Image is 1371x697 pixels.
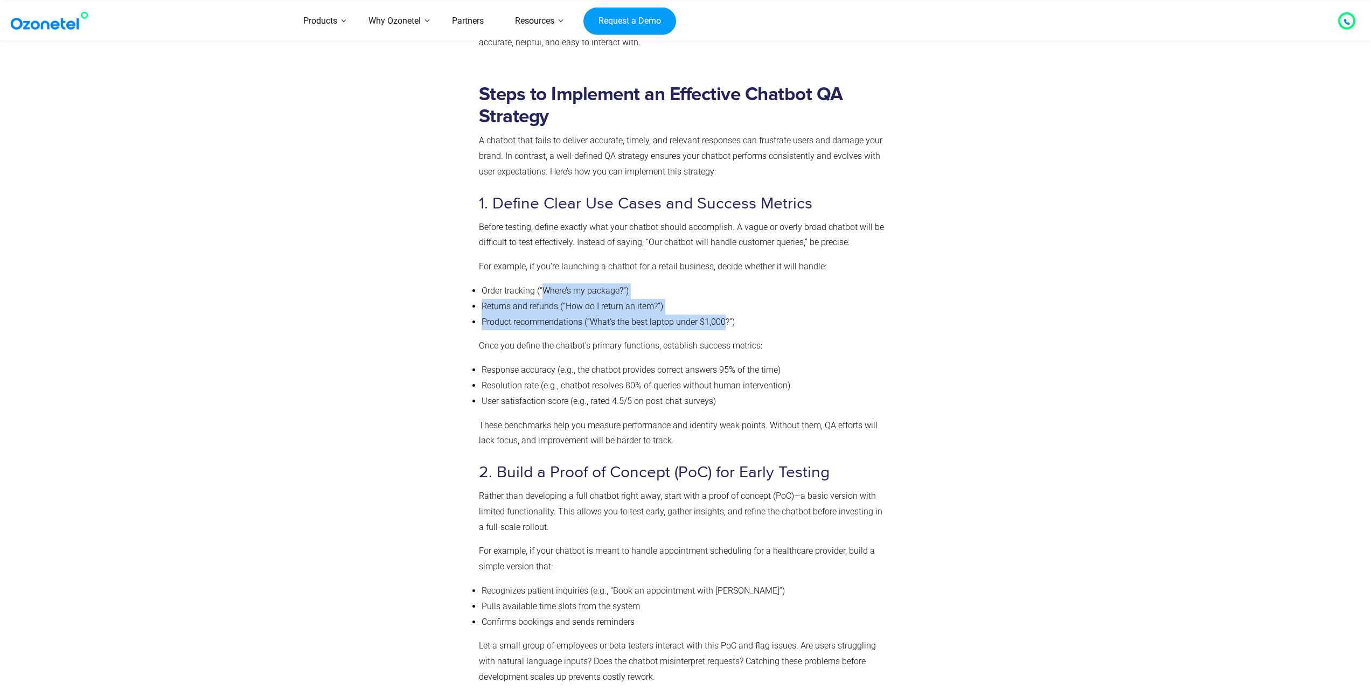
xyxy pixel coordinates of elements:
[482,299,888,315] li: Returns and refunds (“How do I return an item?”)
[482,363,888,378] li: Response accuracy (e.g., the chatbot provides correct answers 95% of the time)
[479,338,888,354] p: Once you define the chatbot’s primary functions, establish success metrics:
[288,2,353,40] a: Products
[482,394,888,409] li: User satisfaction score (e.g., rated 4.5/5 on post-chat surveys)
[479,638,888,685] p: Let a small group of employees or beta testers interact with this PoC and flag issues. Are users ...
[479,462,888,483] h3: 2. Build a Proof of Concept (PoC) for Early Testing
[583,7,676,35] a: Request a Demo
[479,220,888,251] p: Before testing, define exactly what your chatbot should accomplish. A vague or overly broad chatb...
[479,259,888,275] p: For example, if you’re launching a chatbot for a retail business, decide whether it will handle:
[436,2,499,40] a: Partners
[482,378,888,394] li: Resolution rate (e.g., chatbot resolves 80% of queries without human intervention)
[482,315,888,330] li: Product recommendations (“What’s the best laptop under $1,000?”)
[479,543,888,575] p: For example, if your chatbot is meant to handle appointment scheduling for a healthcare provider,...
[482,283,888,299] li: Order tracking (“Where’s my package?”)
[482,599,888,615] li: Pulls available time slots from the system
[479,193,888,214] h3: 1. Define Clear Use Cases and Success Metrics
[353,2,436,40] a: Why Ozonetel
[499,2,570,40] a: Resources
[479,133,888,179] p: A chatbot that fails to deliver accurate, timely, and relevant responses can frustrate users and ...
[479,489,888,535] p: Rather than developing a full chatbot right away, start with a proof of concept (PoC)—a basic ver...
[479,418,888,449] p: These benchmarks help you measure performance and identify weak points. Without them, QA efforts ...
[479,83,888,128] h2: Steps to Implement an Effective Chatbot QA Strategy
[482,615,888,630] li: Confirms bookings and sends reminders
[482,583,888,599] li: Recognizes patient inquiries (e.g., “Book an appointment with [PERSON_NAME]”)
